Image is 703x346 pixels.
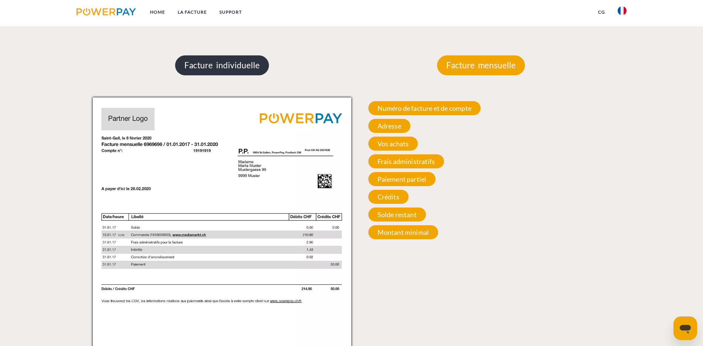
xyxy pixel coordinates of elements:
[368,119,410,133] span: Adresse
[171,6,213,19] a: LA FACTURE
[368,101,481,115] span: Numéro de facture et de compte
[368,137,418,151] span: Vos achats
[618,6,627,15] img: fr
[673,316,697,340] iframe: Bouton de lancement de la fenêtre de messagerie
[368,190,409,204] span: Crédits
[368,225,438,239] span: Montant minimal
[368,208,426,222] span: Solde restant
[368,154,444,168] span: Frais administratifs
[175,55,269,75] p: Facture individuelle
[437,55,525,75] p: Facture mensuelle
[368,172,436,186] span: Paiement partiel
[76,8,136,16] img: logo-powerpay.svg
[144,6,171,19] a: Home
[213,6,248,19] a: Support
[592,6,611,19] a: CG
